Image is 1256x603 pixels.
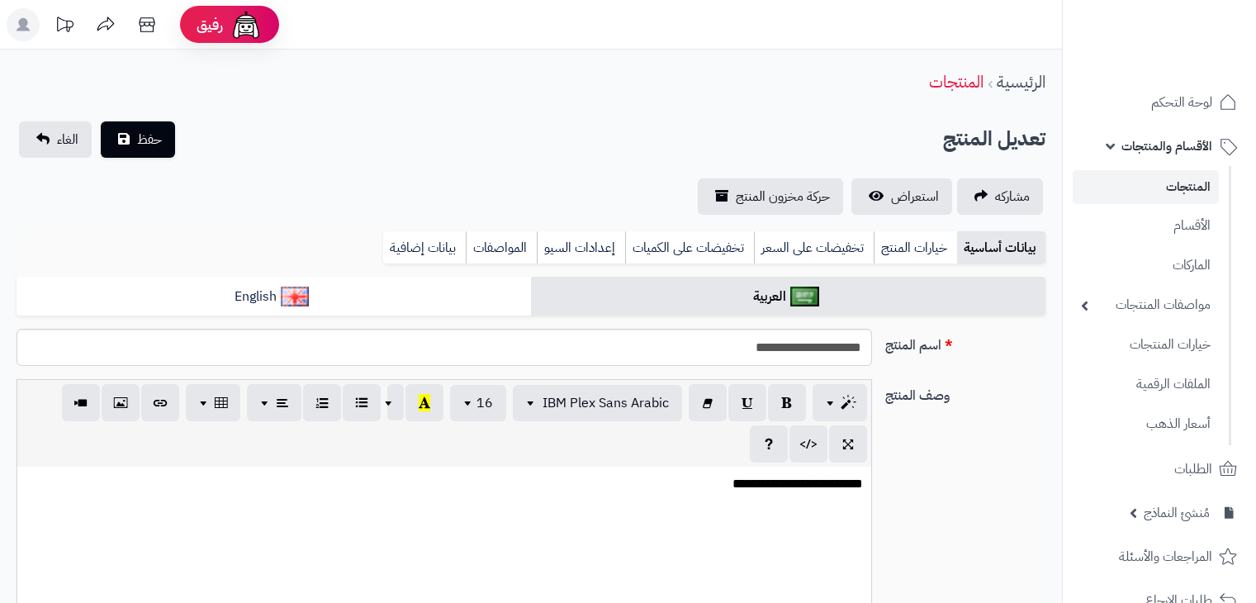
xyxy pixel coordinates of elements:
[1119,545,1212,568] span: المراجعات والأسئلة
[57,130,78,150] span: الغاء
[197,15,223,35] span: رفيق
[625,231,754,264] a: تخفيضات على الكميات
[543,393,669,413] span: IBM Plex Sans Arabic
[1073,406,1219,442] a: أسعار الذهب
[476,393,493,413] span: 16
[466,231,537,264] a: المواصفات
[137,130,162,150] span: حفظ
[957,231,1045,264] a: بيانات أساسية
[879,329,1052,355] label: اسم المنتج
[995,187,1030,207] span: مشاركه
[698,178,843,215] a: حركة مخزون المنتج
[450,385,506,421] button: 16
[1073,170,1219,204] a: المنتجات
[957,178,1043,215] a: مشاركه
[790,287,819,306] img: العربية
[1073,248,1219,283] a: الماركات
[17,277,531,317] a: English
[1073,287,1219,323] a: مواصفات المنتجات
[891,187,939,207] span: استعراض
[101,121,175,158] button: حفظ
[44,8,85,45] a: تحديثات المنصة
[1121,135,1212,158] span: الأقسام والمنتجات
[19,121,92,158] a: الغاء
[754,231,874,264] a: تخفيضات على السعر
[230,8,263,41] img: ai-face.png
[531,277,1045,317] a: العربية
[537,231,625,264] a: إعدادات السيو
[736,187,830,207] span: حركة مخزون المنتج
[1073,367,1219,402] a: الملفات الرقمية
[879,379,1052,406] label: وصف المنتج
[1073,208,1219,244] a: الأقسام
[1073,327,1219,363] a: خيارات المنتجات
[943,122,1045,156] h2: تعديل المنتج
[1151,91,1212,114] span: لوحة التحكم
[1073,449,1246,489] a: الطلبات
[1174,458,1212,481] span: الطلبات
[281,287,310,306] img: English
[929,69,983,94] a: المنتجات
[383,231,466,264] a: بيانات إضافية
[1144,40,1240,75] img: logo-2.png
[1073,83,1246,122] a: لوحة التحكم
[851,178,952,215] a: استعراض
[874,231,957,264] a: خيارات المنتج
[513,385,682,421] button: IBM Plex Sans Arabic
[1144,501,1210,525] span: مُنشئ النماذج
[1073,537,1246,577] a: المراجعات والأسئلة
[997,69,1045,94] a: الرئيسية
